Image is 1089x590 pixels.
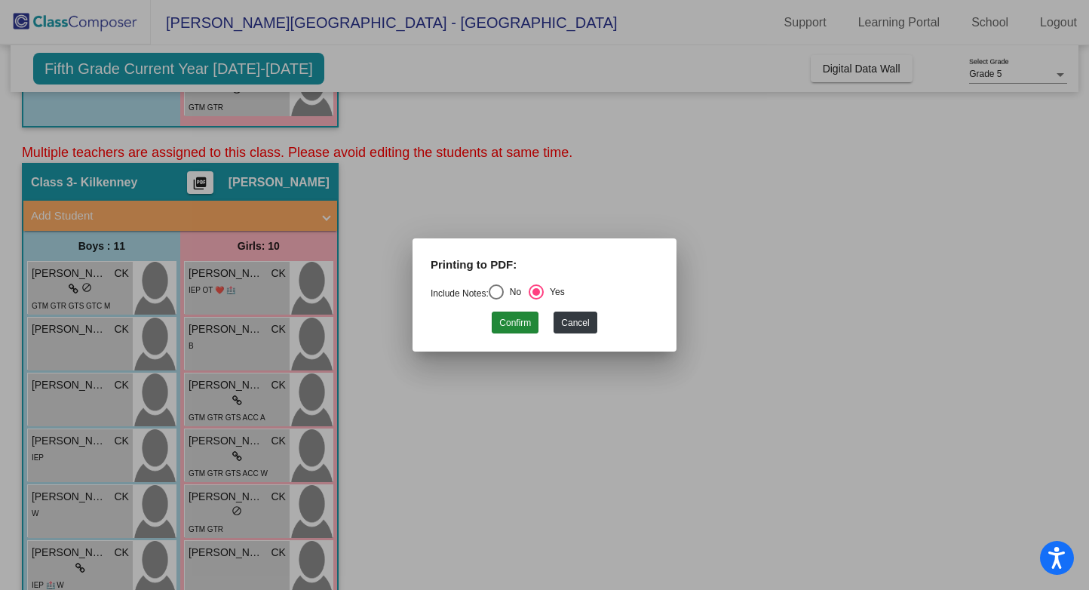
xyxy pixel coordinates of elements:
[504,285,521,299] div: No
[431,288,565,299] mat-radio-group: Select an option
[431,288,489,299] a: Include Notes:
[554,312,597,333] button: Cancel
[544,285,565,299] div: Yes
[492,312,538,333] button: Confirm
[431,257,517,274] label: Printing to PDF:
